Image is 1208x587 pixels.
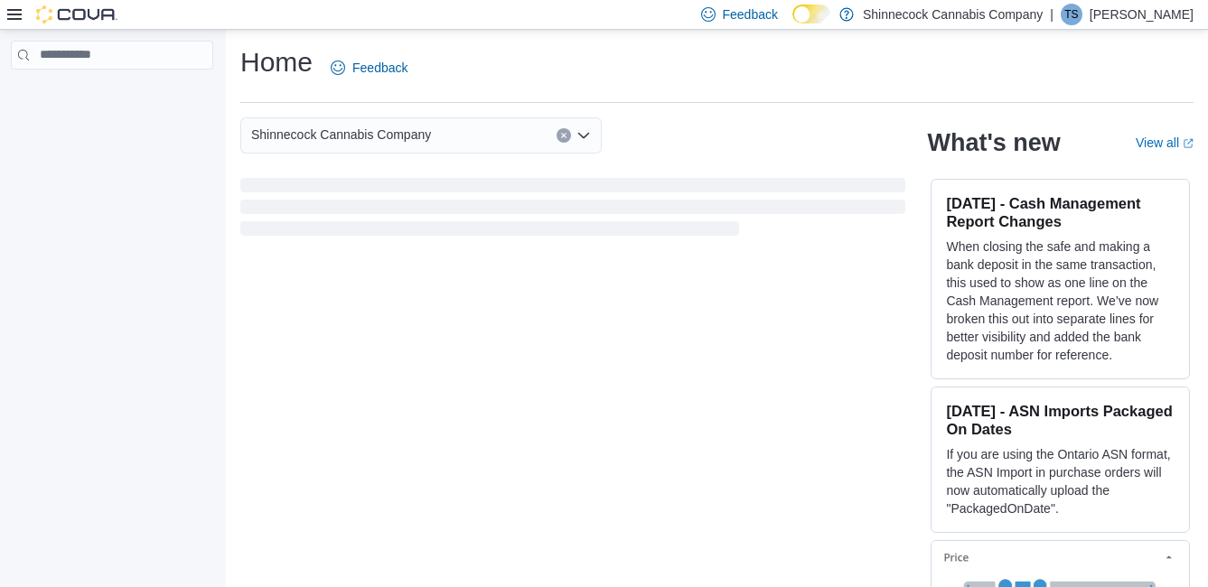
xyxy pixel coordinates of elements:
span: Loading [240,182,905,239]
p: | [1050,4,1053,25]
span: Feedback [352,59,407,77]
span: TS [1064,4,1078,25]
h3: [DATE] - ASN Imports Packaged On Dates [946,402,1175,438]
span: Feedback [723,5,778,23]
h1: Home [240,44,313,80]
button: Open list of options [576,128,591,143]
span: Dark Mode [792,23,793,24]
a: View allExternal link [1136,135,1194,150]
p: When closing the safe and making a bank deposit in the same transaction, this used to show as one... [946,238,1175,364]
p: If you are using the Ontario ASN format, the ASN Import in purchase orders will now automatically... [946,445,1175,517]
nav: Complex example [11,73,213,116]
p: Shinnecock Cannabis Company [863,4,1043,25]
span: Shinnecock Cannabis Company [251,124,431,145]
input: Dark Mode [792,5,830,23]
button: Clear input [557,128,571,143]
a: Feedback [323,50,415,86]
h3: [DATE] - Cash Management Report Changes [946,194,1175,230]
p: [PERSON_NAME] [1090,4,1194,25]
div: Taobi Silva [1061,4,1082,25]
svg: External link [1183,138,1194,149]
img: Cova [36,5,117,23]
h2: What's new [927,128,1060,157]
